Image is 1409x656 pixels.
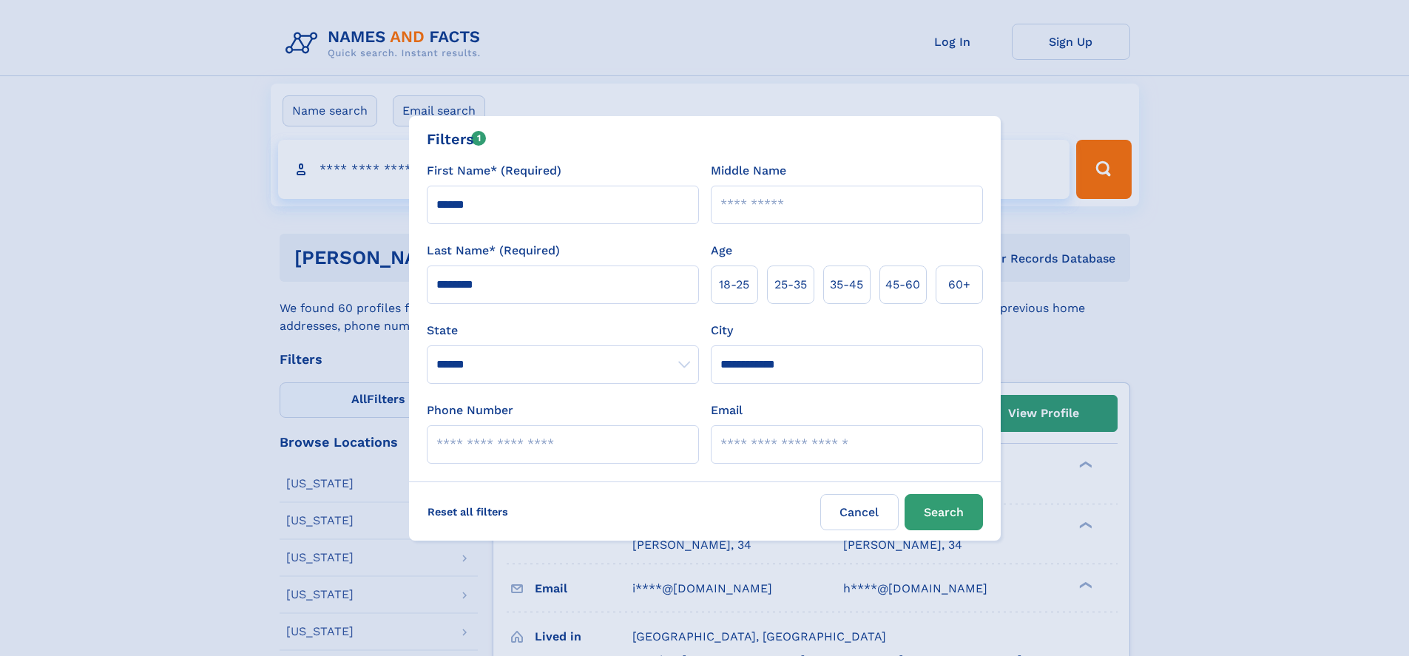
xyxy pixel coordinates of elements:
[427,128,487,150] div: Filters
[830,276,863,294] span: 35‑45
[719,276,749,294] span: 18‑25
[948,276,970,294] span: 60+
[418,494,518,530] label: Reset all filters
[711,162,786,180] label: Middle Name
[427,162,561,180] label: First Name* (Required)
[427,322,699,339] label: State
[820,494,899,530] label: Cancel
[427,242,560,260] label: Last Name* (Required)
[711,242,732,260] label: Age
[885,276,920,294] span: 45‑60
[774,276,807,294] span: 25‑35
[711,402,743,419] label: Email
[711,322,733,339] label: City
[905,494,983,530] button: Search
[427,402,513,419] label: Phone Number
